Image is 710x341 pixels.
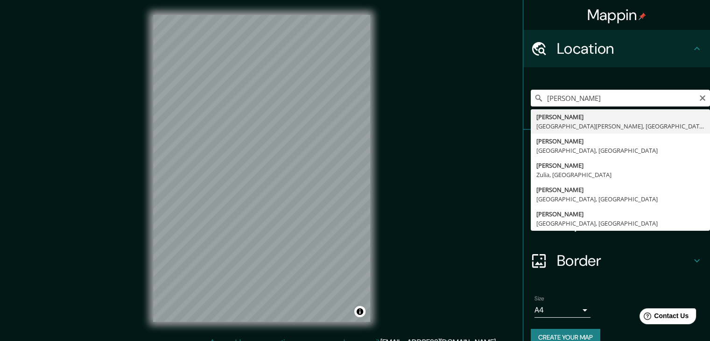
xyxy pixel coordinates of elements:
div: Border [523,242,710,279]
iframe: Help widget launcher [627,305,700,331]
h4: Layout [557,214,691,233]
button: Clear [699,93,706,102]
div: [GEOGRAPHIC_DATA], [GEOGRAPHIC_DATA] [536,219,704,228]
div: A4 [534,303,590,318]
input: Pick your city or area [531,90,710,107]
div: Pins [523,130,710,167]
div: Layout [523,205,710,242]
div: [GEOGRAPHIC_DATA], [GEOGRAPHIC_DATA] [536,146,704,155]
h4: Location [557,39,691,58]
h4: Mappin [587,6,647,24]
button: Toggle attribution [354,306,366,317]
div: Style [523,167,710,205]
h4: Border [557,251,691,270]
label: Size [534,295,544,303]
div: Location [523,30,710,67]
div: [PERSON_NAME] [536,112,704,121]
div: [GEOGRAPHIC_DATA], [GEOGRAPHIC_DATA] [536,194,704,204]
div: Zulia, [GEOGRAPHIC_DATA] [536,170,704,179]
div: [PERSON_NAME] [536,185,704,194]
div: [GEOGRAPHIC_DATA][PERSON_NAME], [GEOGRAPHIC_DATA] [536,121,704,131]
div: [PERSON_NAME] [536,209,704,219]
img: pin-icon.png [639,13,646,20]
div: [PERSON_NAME] [536,161,704,170]
div: [PERSON_NAME] [536,136,704,146]
canvas: Map [153,15,370,322]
